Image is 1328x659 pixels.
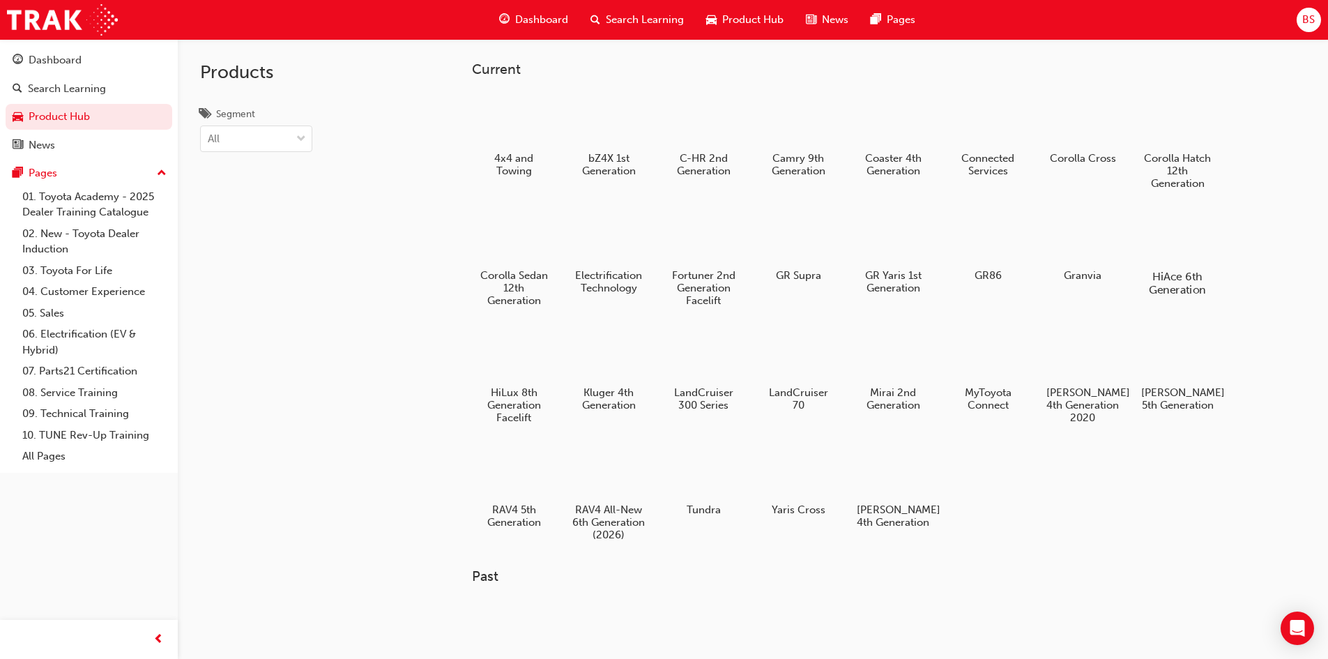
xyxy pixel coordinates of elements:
span: tags-icon [200,109,211,121]
div: Search Learning [28,81,106,97]
span: search-icon [590,11,600,29]
div: Dashboard [29,52,82,68]
h5: LandCruiser 70 [762,386,835,411]
a: Dashboard [6,47,172,73]
span: Search Learning [606,12,684,28]
button: BS [1297,8,1321,32]
span: News [822,12,848,28]
a: News [6,132,172,158]
h5: GR Supra [762,269,835,282]
a: Mirai 2nd Generation [851,323,935,416]
h5: Corolla Cross [1046,152,1120,165]
a: 07. Parts21 Certification [17,361,172,382]
h5: Electrification Technology [572,269,646,294]
a: Kluger 4th Generation [567,323,650,416]
a: HiAce 6th Generation [1136,206,1219,299]
div: News [29,137,55,153]
a: [PERSON_NAME] 4th Generation [851,440,935,533]
h5: [PERSON_NAME] 4th Generation 2020 [1046,386,1120,424]
h5: HiLux 8th Generation Facelift [478,386,551,424]
span: news-icon [806,11,816,29]
a: Connected Services [946,89,1030,182]
h5: [PERSON_NAME] 5th Generation [1141,386,1214,411]
h5: MyToyota Connect [952,386,1025,411]
a: LandCruiser 70 [756,323,840,416]
a: Tundra [662,440,745,521]
a: 03. Toyota For Life [17,260,172,282]
a: Fortuner 2nd Generation Facelift [662,206,745,312]
img: Trak [7,4,118,36]
h5: LandCruiser 300 Series [667,386,740,411]
a: bZ4X 1st Generation [567,89,650,182]
button: Pages [6,160,172,186]
a: Yaris Cross [756,440,840,521]
span: BS [1302,12,1315,28]
h5: bZ4X 1st Generation [572,152,646,177]
h5: HiAce 6th Generation [1138,270,1216,296]
a: GR86 [946,206,1030,287]
h5: [PERSON_NAME] 4th Generation [857,503,930,529]
span: Pages [887,12,915,28]
a: 09. Technical Training [17,403,172,425]
a: Camry 9th Generation [756,89,840,182]
a: [PERSON_NAME] 4th Generation 2020 [1041,323,1124,429]
a: LandCruiser 300 Series [662,323,745,416]
a: GR Yaris 1st Generation [851,206,935,299]
a: C-HR 2nd Generation [662,89,745,182]
a: Corolla Sedan 12th Generation [472,206,556,312]
h5: RAV4 All-New 6th Generation (2026) [572,503,646,541]
h5: C-HR 2nd Generation [667,152,740,177]
div: Open Intercom Messenger [1281,612,1314,645]
h5: Granvia [1046,269,1120,282]
span: news-icon [13,139,23,152]
a: Electrification Technology [567,206,650,299]
a: car-iconProduct Hub [695,6,795,34]
div: Pages [29,165,57,181]
div: All [208,131,220,147]
span: car-icon [706,11,717,29]
h5: Fortuner 2nd Generation Facelift [667,269,740,307]
h5: 4x4 and Towing [478,152,551,177]
span: pages-icon [871,11,881,29]
div: Segment [216,107,255,121]
span: Product Hub [722,12,784,28]
span: down-icon [296,130,306,149]
h3: Past [472,568,1264,584]
a: 05. Sales [17,303,172,324]
a: Granvia [1041,206,1124,287]
span: search-icon [13,83,22,96]
h5: GR Yaris 1st Generation [857,269,930,294]
a: 10. TUNE Rev-Up Training [17,425,172,446]
a: 04. Customer Experience [17,281,172,303]
a: 01. Toyota Academy - 2025 Dealer Training Catalogue [17,186,172,223]
span: guage-icon [13,54,23,67]
a: 08. Service Training [17,382,172,404]
a: [PERSON_NAME] 5th Generation [1136,323,1219,416]
a: RAV4 5th Generation [472,440,556,533]
a: RAV4 All-New 6th Generation (2026) [567,440,650,546]
h5: Mirai 2nd Generation [857,386,930,411]
a: 06. Electrification (EV & Hybrid) [17,324,172,361]
span: Dashboard [515,12,568,28]
a: search-iconSearch Learning [579,6,695,34]
span: up-icon [157,165,167,183]
a: pages-iconPages [860,6,926,34]
h2: Products [200,61,312,84]
h5: Yaris Cross [762,503,835,516]
h5: Kluger 4th Generation [572,386,646,411]
a: news-iconNews [795,6,860,34]
a: Search Learning [6,76,172,102]
span: guage-icon [499,11,510,29]
button: DashboardSearch LearningProduct HubNews [6,45,172,160]
a: All Pages [17,446,172,467]
h5: RAV4 5th Generation [478,503,551,529]
a: 02. New - Toyota Dealer Induction [17,223,172,260]
span: car-icon [13,111,23,123]
h5: Connected Services [952,152,1025,177]
a: Product Hub [6,104,172,130]
a: Corolla Cross [1041,89,1124,169]
h5: Tundra [667,503,740,516]
a: guage-iconDashboard [488,6,579,34]
h5: Coaster 4th Generation [857,152,930,177]
span: prev-icon [153,631,164,649]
